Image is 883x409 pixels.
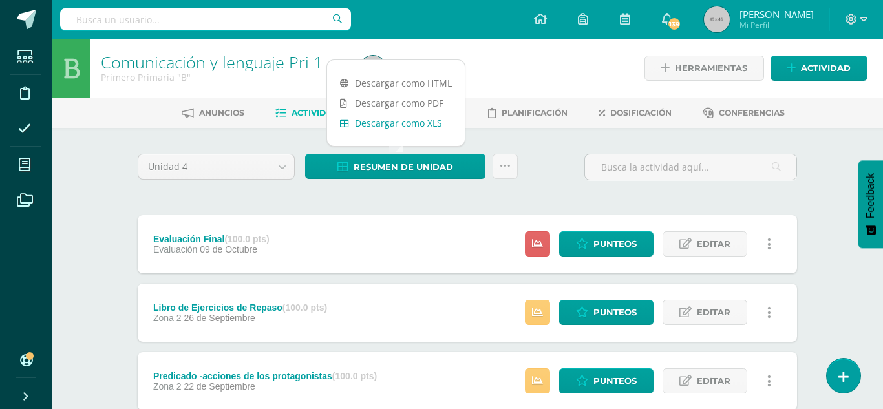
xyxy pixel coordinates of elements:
a: Unidad 4 [138,154,294,179]
img: 45x45 [704,6,730,32]
a: Actividades [275,103,348,123]
span: Herramientas [675,56,747,80]
a: Punteos [559,300,654,325]
div: Libro de Ejercicios de Repaso [153,302,327,313]
a: Actividad [771,56,867,81]
a: Resumen de unidad [305,154,485,179]
span: Actividad [801,56,851,80]
span: Unidad 4 [148,154,260,179]
a: Punteos [559,231,654,257]
a: Dosificación [599,103,672,123]
a: Conferencias [703,103,785,123]
a: Herramientas [644,56,764,81]
span: [PERSON_NAME] [739,8,814,21]
span: Actividades [292,108,348,118]
span: Zona 2 [153,313,182,323]
strong: (100.0 pts) [282,302,327,313]
span: Anuncios [199,108,244,118]
span: Planificación [502,108,568,118]
a: Descargar como PDF [327,93,465,113]
span: Punteos [593,232,637,256]
a: Punteos [559,368,654,393]
span: 22 de Septiembre [184,381,255,392]
span: Punteos [593,300,637,324]
button: Feedback - Mostrar encuesta [858,160,883,248]
a: Planificación [488,103,568,123]
span: Feedback [865,173,877,218]
img: 45x45 [360,56,386,81]
a: Anuncios [182,103,244,123]
span: Dosificación [610,108,672,118]
span: Resumen de unidad [354,155,453,179]
input: Busca un usuario... [60,8,351,30]
div: Predicado -acciones de los protagonistas [153,371,377,381]
a: Descargar como HTML [327,73,465,93]
span: Editar [697,369,730,393]
strong: (100.0 pts) [224,234,269,244]
div: Primero Primaria 'B' [101,71,345,83]
div: Evaluación Final [153,234,270,244]
span: 139 [667,17,681,31]
span: 26 de Septiembre [184,313,255,323]
strong: (100.0 pts) [332,371,377,381]
span: Conferencias [719,108,785,118]
a: Descargar como XLS [327,113,465,133]
span: Editar [697,300,730,324]
span: Zona 2 [153,381,182,392]
a: Comunicación y lenguaje Pri 1 [101,51,323,73]
input: Busca la actividad aquí... [585,154,796,180]
span: Evaluaciòn [153,244,198,255]
h1: Comunicación y lenguaje Pri 1 [101,53,345,71]
span: Mi Perfil [739,19,814,30]
span: Editar [697,232,730,256]
span: 09 de Octubre [200,244,257,255]
span: Punteos [593,369,637,393]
